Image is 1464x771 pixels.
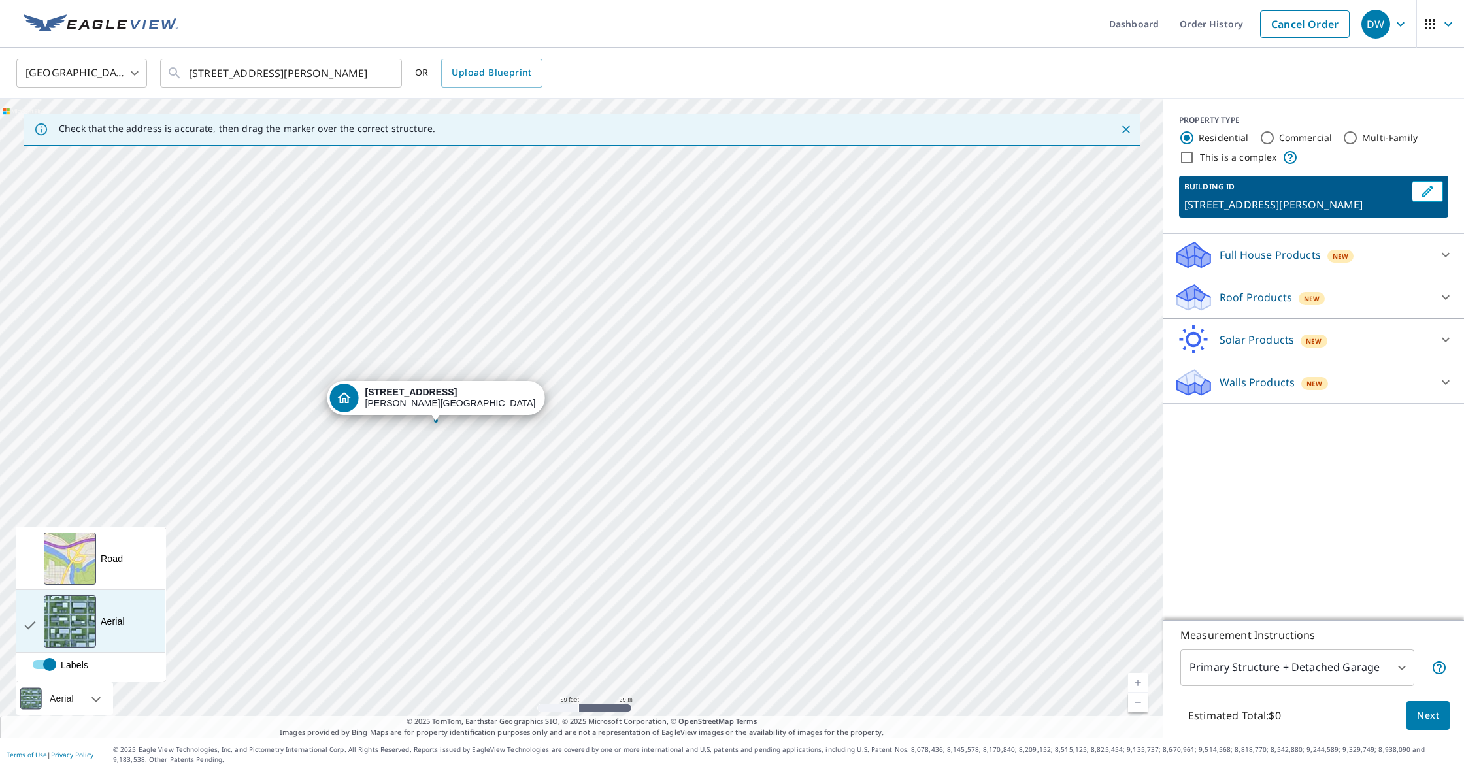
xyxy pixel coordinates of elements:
a: Terms of Use [7,750,47,759]
div: [PERSON_NAME][GEOGRAPHIC_DATA] [365,387,536,409]
span: New [1304,293,1320,304]
span: © 2025 TomTom, Earthstar Geographics SIO, © 2025 Microsoft Corporation, © [407,716,757,727]
p: | [7,751,93,759]
label: Multi-Family [1362,131,1418,144]
label: Residential [1199,131,1249,144]
span: New [1306,336,1322,346]
div: Aerial [101,615,125,628]
a: OpenStreetMap [678,716,733,726]
span: New [1333,251,1348,261]
span: New [1306,378,1322,389]
span: Upload Blueprint [452,65,531,81]
label: Commercial [1279,131,1333,144]
div: Aerial [16,682,113,715]
div: Aerial [46,682,78,715]
div: Walls ProductsNew [1174,367,1454,398]
p: Estimated Total: $0 [1178,701,1291,730]
input: Search by address or latitude-longitude [189,55,375,91]
div: enabled [16,653,165,681]
div: Roof ProductsNew [1174,282,1454,313]
a: Terms [736,716,757,726]
p: Full House Products [1220,247,1321,263]
p: Check that the address is accurate, then drag the marker over the correct structure. [59,123,435,135]
div: DW [1361,10,1390,39]
p: BUILDING ID [1184,181,1235,192]
label: Labels [16,659,191,672]
a: Upload Blueprint [441,59,542,88]
button: Close [1118,121,1135,138]
p: Measurement Instructions [1180,627,1447,643]
div: Primary Structure + Detached Garage [1180,649,1414,686]
label: This is a complex [1200,151,1277,164]
img: EV Logo [24,14,178,34]
div: View aerial and more... [16,527,166,682]
span: Next [1417,708,1439,724]
div: Full House ProductsNew [1174,239,1454,271]
div: PROPERTY TYPE [1179,114,1448,126]
p: [STREET_ADDRESS][PERSON_NAME] [1184,197,1406,212]
div: OR [415,59,542,88]
div: [GEOGRAPHIC_DATA] [16,55,147,91]
button: Next [1406,701,1450,730]
div: Solar ProductsNew [1174,324,1454,355]
p: Solar Products [1220,332,1294,348]
p: © 2025 Eagle View Technologies, Inc. and Pictometry International Corp. All Rights Reserved. Repo... [113,745,1457,764]
strong: [STREET_ADDRESS] [365,387,457,397]
a: Current Level 19, Zoom In [1128,673,1148,693]
a: Current Level 19, Zoom Out [1128,693,1148,712]
a: Privacy Policy [51,750,93,759]
div: Dropped pin, building 1, Residential property, 5437 Green Valley Cir Aubrey, TX 76227 [327,381,545,421]
span: Your report will include the primary structure and a detached garage if one exists. [1431,660,1447,676]
button: Edit building 1 [1412,181,1443,202]
p: Roof Products [1220,289,1292,305]
p: Walls Products [1220,374,1295,390]
div: Road [101,552,123,565]
a: Cancel Order [1260,10,1350,38]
